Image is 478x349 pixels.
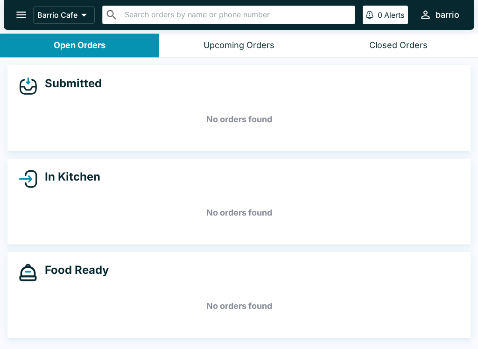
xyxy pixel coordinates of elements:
[54,40,105,51] div: Open Orders
[122,8,351,21] input: Search orders by name or phone number
[369,40,428,51] div: Closed Orders
[33,6,95,24] button: Barrio Cafe
[19,289,459,323] h5: No orders found
[9,3,33,27] button: open drawer
[415,5,463,25] button: barrio
[19,196,459,230] h5: No orders found
[37,10,77,20] p: Barrio Cafe
[19,103,459,136] h5: No orders found
[37,77,102,91] h4: Submitted
[204,40,274,51] div: Upcoming Orders
[37,263,109,277] h4: Food Ready
[378,10,382,20] p: 0
[436,9,459,21] div: barrio
[37,170,100,184] h4: In Kitchen
[384,10,404,20] p: Alerts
